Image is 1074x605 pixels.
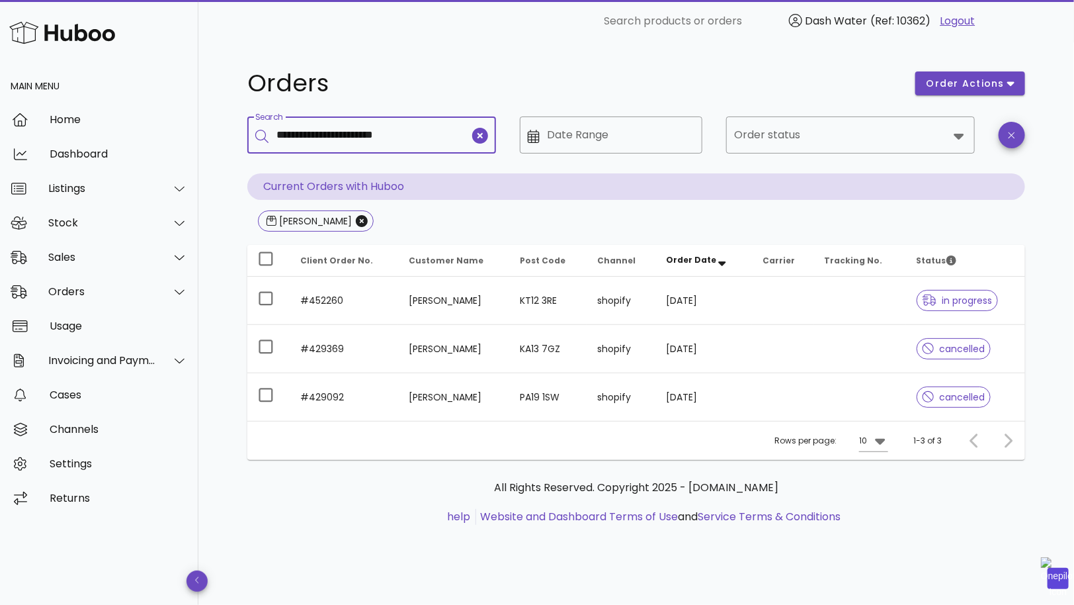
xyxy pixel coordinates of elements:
[805,13,868,28] span: Dash Water
[917,255,956,266] span: Status
[859,430,888,451] div: 10Rows per page:
[763,255,795,266] span: Carrier
[398,245,509,277] th: Customer Name
[587,325,655,373] td: shopify
[300,255,373,266] span: Client Order No.
[48,354,156,367] div: Invoicing and Payments
[655,277,752,325] td: [DATE]
[915,71,1025,95] button: order actions
[913,435,942,447] div: 1-3 of 3
[247,173,1025,200] p: Current Orders with Huboo
[290,373,398,421] td: #429092
[587,373,655,421] td: shopify
[290,325,398,373] td: #429369
[276,214,352,228] div: [PERSON_NAME]
[258,480,1014,496] p: All Rights Reserved. Copyright 2025 - [DOMAIN_NAME]
[50,492,188,504] div: Returns
[825,255,883,266] span: Tracking No.
[448,509,471,524] a: help
[666,254,716,265] span: Order Date
[48,216,156,229] div: Stock
[398,277,509,325] td: [PERSON_NAME]
[814,245,906,277] th: Tracking No.
[50,320,188,332] div: Usage
[859,435,867,447] div: 10
[48,285,156,298] div: Orders
[698,509,841,524] a: Service Terms & Conditions
[472,128,488,144] button: clear icon
[290,245,398,277] th: Client Order No.
[290,277,398,325] td: #452260
[48,182,156,195] div: Listings
[50,457,188,470] div: Settings
[509,325,587,373] td: KA13 7GZ
[655,373,752,421] td: [DATE]
[398,373,509,421] td: [PERSON_NAME]
[923,393,985,402] span: cancelled
[940,13,975,29] a: Logout
[655,325,752,373] td: [DATE]
[926,77,1005,91] span: order actions
[50,148,188,160] div: Dashboard
[587,245,655,277] th: Channel
[509,373,587,421] td: PA19 1SW
[871,13,931,28] span: (Ref: 10362)
[398,325,509,373] td: [PERSON_NAME]
[923,344,985,353] span: cancelled
[50,389,188,401] div: Cases
[509,245,587,277] th: Post Code
[48,251,156,263] div: Sales
[509,277,587,325] td: KT12 3RE
[481,509,679,524] a: Website and Dashboard Terms of Use
[50,113,188,126] div: Home
[9,19,115,47] img: Huboo Logo
[356,215,368,227] button: Close
[476,509,841,525] li: and
[247,71,899,95] h1: Orders
[50,423,188,436] div: Channels
[520,255,565,266] span: Post Code
[587,277,655,325] td: shopify
[597,255,636,266] span: Channel
[655,245,752,277] th: Order Date: Sorted descending. Activate to remove sorting.
[255,113,283,122] label: Search
[923,296,993,305] span: in progress
[409,255,483,266] span: Customer Name
[906,245,1025,277] th: Status
[752,245,814,277] th: Carrier
[726,116,975,154] div: Order status
[774,422,888,460] div: Rows per page:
